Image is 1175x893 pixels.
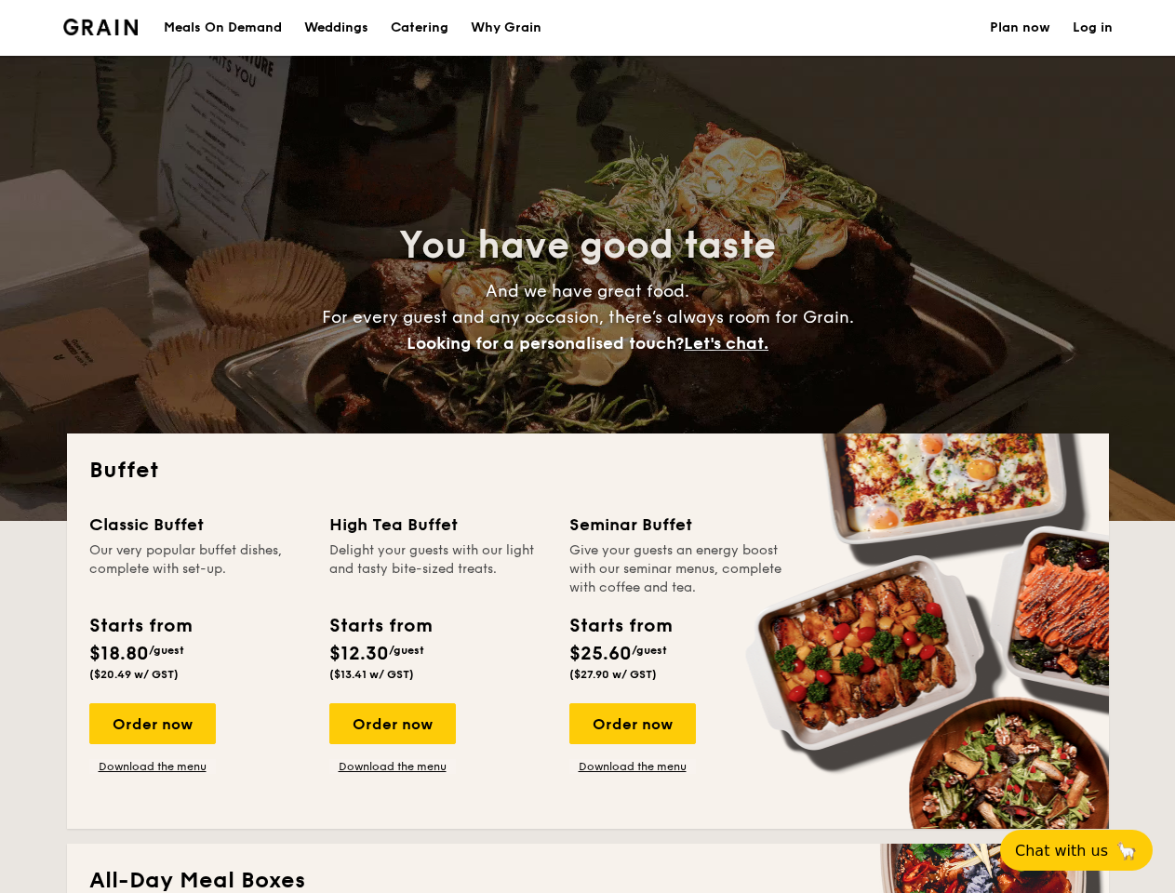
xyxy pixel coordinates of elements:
[569,668,657,681] span: ($27.90 w/ GST)
[329,643,389,665] span: $12.30
[149,644,184,657] span: /guest
[329,668,414,681] span: ($13.41 w/ GST)
[569,541,787,597] div: Give your guests an energy boost with our seminar menus, complete with coffee and tea.
[569,759,696,774] a: Download the menu
[329,512,547,538] div: High Tea Buffet
[329,703,456,744] div: Order now
[569,612,671,640] div: Starts from
[1000,830,1153,871] button: Chat with us🦙
[1115,840,1138,861] span: 🦙
[63,19,139,35] img: Grain
[89,612,191,640] div: Starts from
[684,333,768,353] span: Let's chat.
[322,281,854,353] span: And we have great food. For every guest and any occasion, there’s always room for Grain.
[1015,842,1108,860] span: Chat with us
[89,643,149,665] span: $18.80
[63,19,139,35] a: Logotype
[569,512,787,538] div: Seminar Buffet
[89,541,307,597] div: Our very popular buffet dishes, complete with set-up.
[89,759,216,774] a: Download the menu
[89,703,216,744] div: Order now
[329,541,547,597] div: Delight your guests with our light and tasty bite-sized treats.
[632,644,667,657] span: /guest
[89,668,179,681] span: ($20.49 w/ GST)
[89,512,307,538] div: Classic Buffet
[407,333,684,353] span: Looking for a personalised touch?
[329,612,431,640] div: Starts from
[569,703,696,744] div: Order now
[389,644,424,657] span: /guest
[569,643,632,665] span: $25.60
[399,223,776,268] span: You have good taste
[329,759,456,774] a: Download the menu
[89,456,1087,486] h2: Buffet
